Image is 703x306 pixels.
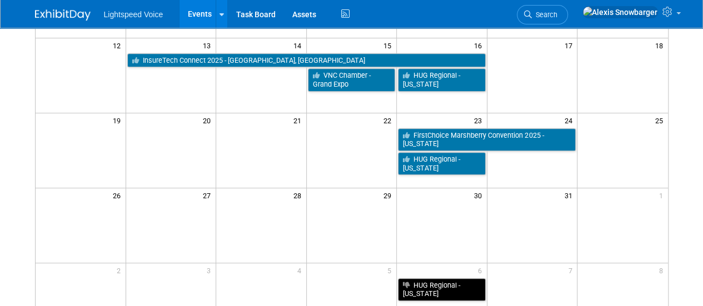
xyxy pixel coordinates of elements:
span: 5 [386,263,396,277]
span: 27 [202,188,216,202]
span: 7 [567,263,577,277]
span: 3 [206,263,216,277]
span: 17 [563,38,577,52]
span: 20 [202,113,216,127]
span: 25 [654,113,668,127]
span: 2 [116,263,126,277]
span: 13 [202,38,216,52]
span: 14 [292,38,306,52]
a: InsureTech Connect 2025 - [GEOGRAPHIC_DATA], [GEOGRAPHIC_DATA] [127,53,486,68]
span: 18 [654,38,668,52]
span: 23 [473,113,487,127]
a: HUG Regional - [US_STATE] [398,68,486,91]
span: 29 [382,188,396,202]
span: 8 [658,263,668,277]
span: 31 [563,188,577,202]
span: 4 [296,263,306,277]
span: 26 [112,188,126,202]
span: 1 [658,188,668,202]
span: 19 [112,113,126,127]
a: Search [517,5,568,24]
a: HUG Regional - [US_STATE] [398,278,486,301]
span: 22 [382,113,396,127]
a: HUG Regional - [US_STATE] [398,152,486,175]
span: Lightspeed Voice [104,10,163,19]
span: 15 [382,38,396,52]
span: 30 [473,188,487,202]
a: FirstChoice Marshberry Convention 2025 - [US_STATE] [398,128,576,151]
span: 12 [112,38,126,52]
a: VNC Chamber - Grand Expo [308,68,396,91]
img: ExhibitDay [35,9,91,21]
span: Search [532,11,557,19]
span: 16 [473,38,487,52]
span: 6 [477,263,487,277]
span: 24 [563,113,577,127]
span: 28 [292,188,306,202]
img: Alexis Snowbarger [582,6,658,18]
span: 21 [292,113,306,127]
